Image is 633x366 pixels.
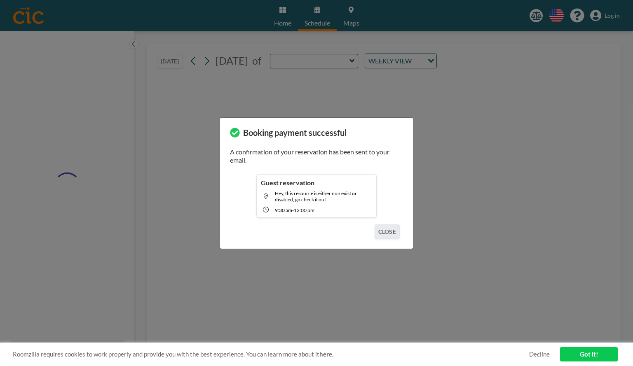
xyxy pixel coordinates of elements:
a: Decline [529,350,550,358]
span: - [292,207,294,213]
span: 12:00 PM [294,207,314,213]
span: 9:30 AM [275,207,292,213]
button: CLOSE [375,224,400,239]
a: Got it! [560,347,618,361]
a: here. [319,350,333,358]
p: A confirmation of your reservation has been sent to your email. [230,148,403,164]
h4: Guest reservation [261,179,314,187]
h3: Booking payment successful [243,128,347,138]
span: Roomzilla requires cookies to work properly and provide you with the best experience. You can lea... [13,350,529,358]
span: Hey, this resource is either non exist or disabled, go check it out [275,190,357,203]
